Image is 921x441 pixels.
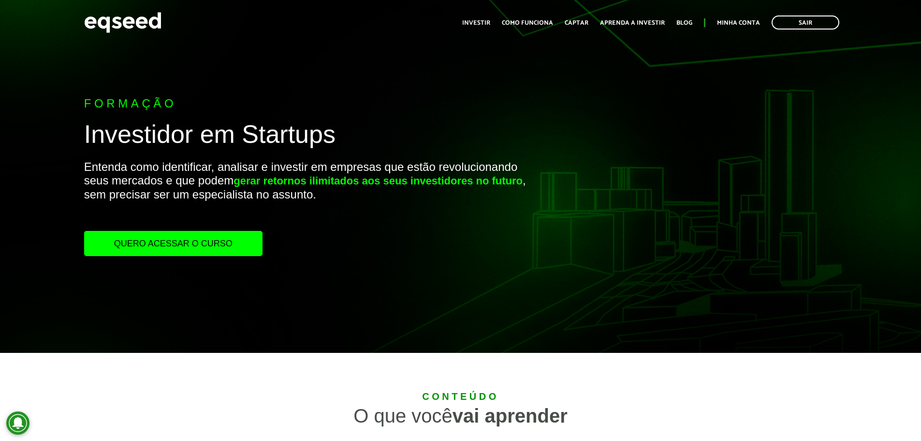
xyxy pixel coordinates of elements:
[565,20,588,26] a: Captar
[161,392,760,401] div: Conteúdo
[84,231,263,256] a: Quero acessar o curso
[161,406,760,426] div: O que você
[462,20,490,26] a: Investir
[84,121,530,153] h1: Investidor em Startups
[84,97,530,111] p: Formação
[772,15,839,30] a: Sair
[600,20,665,26] a: Aprenda a investir
[717,20,760,26] a: Minha conta
[676,20,692,26] a: Blog
[234,175,523,187] strong: gerar retornos ilimitados aos seus investidores no futuro
[502,20,553,26] a: Como funciona
[84,160,530,231] p: Entenda como identificar, analisar e investir em empresas que estão revolucionando seus mercados ...
[84,10,161,35] img: EqSeed
[453,405,568,426] strong: vai aprender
